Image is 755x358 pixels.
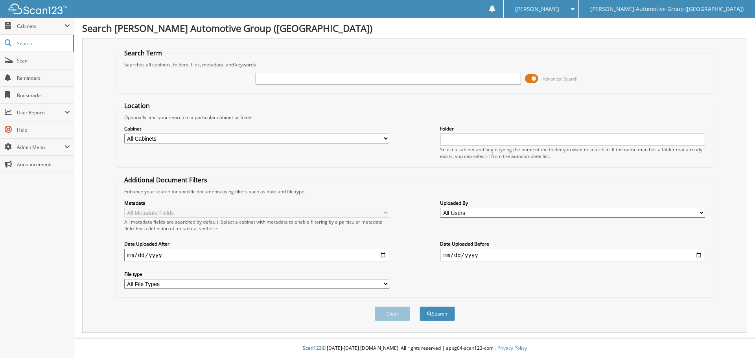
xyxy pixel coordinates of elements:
[440,125,705,132] label: Folder
[17,57,70,64] span: Scan
[440,249,705,261] input: end
[515,7,559,11] span: [PERSON_NAME]
[120,114,709,121] div: Optionally limit your search to a particular cabinet or folder
[124,200,389,206] label: Metadata
[590,7,744,11] span: [PERSON_NAME] Automotive Group ([GEOGRAPHIC_DATA])
[17,127,70,133] span: Help
[17,40,69,47] span: Search
[440,146,705,160] div: Select a cabinet and begin typing the name of the folder you want to search in. If the name match...
[120,49,166,57] legend: Search Term
[17,92,70,99] span: Bookmarks
[82,22,747,35] h1: Search [PERSON_NAME] Automotive Group ([GEOGRAPHIC_DATA])
[124,271,389,277] label: File type
[17,144,64,151] span: Admin Menu
[120,101,154,110] legend: Location
[17,161,70,168] span: Announcements
[124,218,389,232] div: All metadata fields are searched by default. Select a cabinet with metadata to enable filtering b...
[207,225,217,232] a: here
[124,249,389,261] input: start
[420,307,455,321] button: Search
[74,339,755,358] div: © [DATE]-[DATE] [DOMAIN_NAME]. All rights reserved | appg04-scan123-com |
[440,241,705,247] label: Date Uploaded Before
[124,125,389,132] label: Cabinet
[120,188,709,195] div: Enhance your search for specific documents using filters such as date and file type.
[120,61,709,68] div: Searches all cabinets, folders, files, metadata, and keywords
[543,76,578,82] span: Advanced Search
[124,241,389,247] label: Date Uploaded After
[17,75,70,81] span: Reminders
[303,345,322,351] span: Scan123
[375,307,410,321] button: Clear
[440,200,705,206] label: Uploaded By
[8,4,67,14] img: scan123-logo-white.svg
[497,345,527,351] a: Privacy Policy
[17,109,64,116] span: User Reports
[17,23,64,29] span: Cabinets
[120,176,211,184] legend: Additional Document Filters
